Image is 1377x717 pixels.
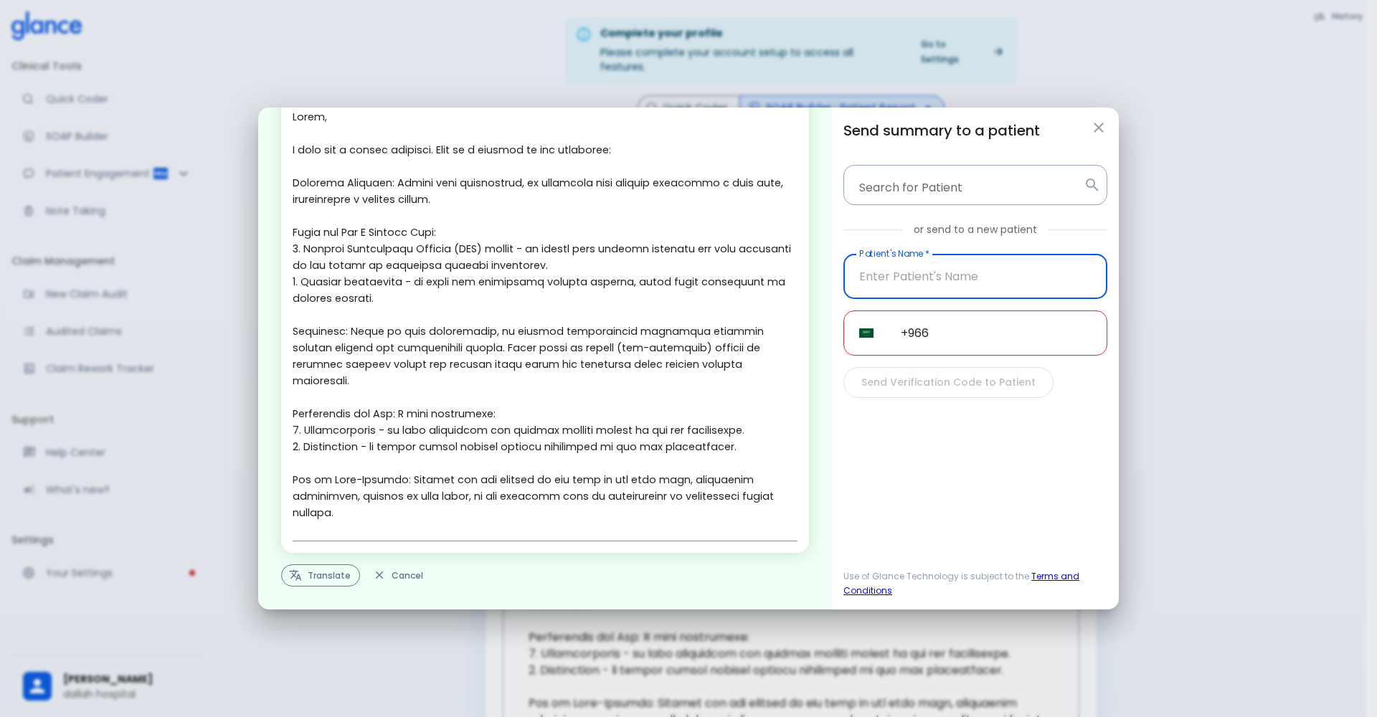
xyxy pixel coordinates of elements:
input: Enter Patient's Name [843,254,1107,299]
button: Cancel [366,564,432,587]
h6: Send summary to a patient [843,119,1107,142]
button: Select country [853,320,879,346]
input: Enter Patient's WhatsApp Number [885,310,1107,356]
span: Use of Glance Technology is subject to the [843,569,1107,598]
textarea: Lorem, I dolo sit a consec adipisci. Elit se d eiusmod te inc utlaboree: Dolorema Aliquaen: Admin... [293,109,798,538]
input: Patient Name or Phone Number [850,171,1078,199]
button: Translate [281,564,360,587]
p: or send to a new patient [914,222,1037,237]
img: unknown [859,328,874,338]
